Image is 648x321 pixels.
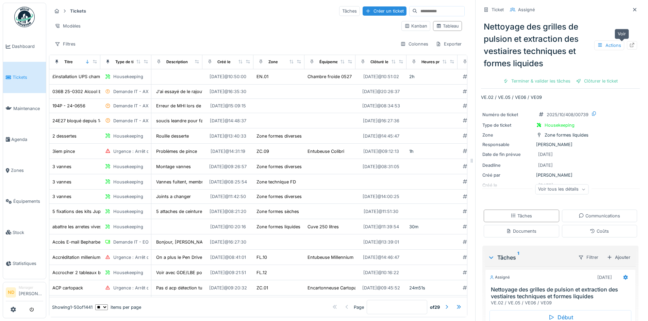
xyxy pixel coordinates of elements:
div: [DATE] @ 09:20:32 [209,285,247,291]
div: Housekeeping [113,269,143,276]
div: [DATE] @ 15:09:15 [210,103,246,109]
div: Accès E-mail Bepharbel [52,239,101,245]
div: Exporter [433,39,465,49]
div: Communications [579,213,620,219]
div: [DATE] @ 20:26:37 [362,88,400,95]
p: VE.02 / VE.05 / VE06 / VE09 [481,94,640,101]
div: FL.10 [256,254,267,261]
div: Zone technique FD [256,179,296,185]
div: 5 attaches de ceinture des kits Jupiter sont dé... [156,208,256,215]
div: 2025/10/408/00739 [547,111,588,118]
div: [DATE] @ 08:41:01 [210,254,246,261]
a: Maintenance [3,93,46,124]
div: [DATE] [597,274,612,281]
div: Urgence : Arrêt de production [113,285,176,291]
div: Vannes fuitent, membrane à changer [156,179,233,185]
div: [DATE] @ 10:16:22 [363,269,399,276]
div: Housekeeping [113,208,143,215]
div: Zone formes liquides [545,132,588,138]
div: Montage vannes [156,163,191,170]
div: Zone formes sèches [256,208,299,215]
div: Housekeeping [113,133,143,139]
div: On a plus le Pen Drive depuis la coupure de cou... [156,254,261,261]
div: Demande IT - EONIX [113,239,156,245]
div: Clôturer le ticket [573,76,620,86]
div: Assigné [489,274,510,280]
div: Date de fin prévue [482,151,533,158]
div: [DATE] @ 10:20:16 [210,224,246,230]
a: Tickets [3,62,46,93]
div: 036B 25-0302 Alcool benzylique Contepesee242 manquante [52,88,180,95]
div: Housekeeping [113,179,143,185]
div: Encartonneuse Cartopack [308,285,361,291]
div: Tâches [511,213,532,219]
div: Housekeeping [113,163,143,170]
div: [DATE] @ 14:31:19 [211,148,245,155]
span: Statistiques [13,260,43,267]
div: Urgence : Arrêt de production [113,254,176,261]
div: 30m [409,224,455,230]
div: Page [354,304,364,310]
div: Filtres [52,39,79,49]
div: items per page [95,304,141,310]
div: Rouille desserte [156,133,189,139]
div: ZC.01 [256,285,268,291]
div: Numéro de ticket [482,111,533,118]
div: [PERSON_NAME] [482,172,638,178]
div: Zone formes diverses [256,193,302,200]
span: Équipements [13,198,43,204]
div: [DATE] @ 09:26:57 [209,163,247,170]
div: [DATE] @ 09:45:52 [362,285,400,291]
div: £installation UPS chambre froide [52,73,120,80]
div: Type de ticket [482,122,533,128]
div: J'ai essayé de le rajouter mais stock à 0 [156,88,239,95]
div: Filtrer [575,252,601,262]
span: Maintenance [13,105,43,112]
div: Créé le [217,59,231,65]
div: Voir avec GDE/LBE pour placement [156,269,229,276]
div: Titre [64,59,73,65]
div: [DATE] @ 10:51:02 [363,73,399,80]
div: Entubeuse Colibri [308,148,344,155]
div: Tâches [339,6,360,16]
span: Zones [11,167,43,174]
div: [DATE] @ 11:39:54 [363,224,399,230]
div: 5 fixations des kits Jupiter décollées [52,208,128,215]
div: [DATE] @ 08:31:05 [363,163,399,170]
a: Dashboard [3,31,46,62]
div: [DATE] @ 14:48:37 [210,118,246,124]
div: Ticket [492,6,504,13]
div: Voir [615,29,629,39]
div: 24E27 bloqué depuis 14/06 [52,118,110,124]
div: Housekeeping [113,73,143,80]
div: [DATE] @ 11:51:30 [364,208,398,215]
div: Housekeeping [545,122,575,128]
div: Type de ticket [115,59,142,65]
div: Clôturé le [370,59,388,65]
div: Demande IT - AX [113,118,149,124]
a: Équipements [3,186,46,217]
div: Urgence : Arrêt de production [113,148,176,155]
span: Dashboard [12,43,43,50]
div: Erreur de MHI lors de l'ajustement. à mis 1.116... [156,103,255,109]
div: soucis leandre pour faire un servi, visiblement... [156,118,256,124]
div: Zone formes liquides [256,224,300,230]
a: ND Manager[PERSON_NAME] [6,285,43,301]
sup: 1 [517,253,519,262]
div: [DATE] @ 11:42:50 [210,193,246,200]
div: Bonjour, [PERSON_NAME] n'a plus accès à sa boite e... [156,239,272,245]
a: Statistiques [3,248,46,279]
div: [DATE] @ 14:45:47 [363,133,399,139]
div: Nettoyage des grilles de pulsion et extraction des vestiaires techniques et formes liquides [481,18,640,72]
div: Assigné [518,6,535,13]
div: Entubeuse Millennium [308,254,353,261]
div: Responsable [482,141,533,148]
div: Colonnes [397,39,431,49]
div: Demande IT - AX [113,103,149,109]
div: [DATE] @ 16:35:30 [210,88,246,95]
div: [DATE] @ 16:27:36 [363,118,399,124]
div: Kanban [404,23,427,29]
div: VE.02 / VE.05 / VE06 / VE09 [491,300,633,306]
div: Housekeeping [113,224,143,230]
div: [DATE] [538,162,553,168]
